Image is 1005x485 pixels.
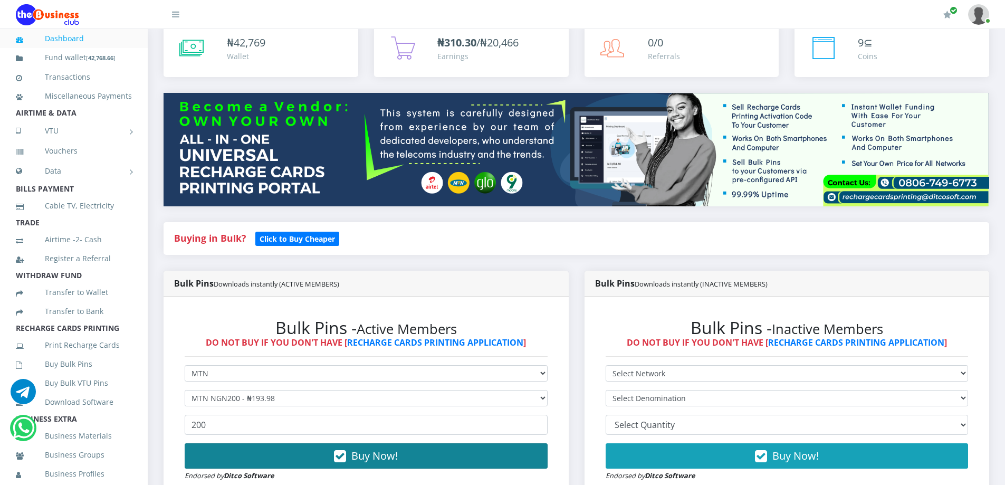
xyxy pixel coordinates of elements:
a: Fund wallet[42,768.66] [16,45,132,70]
a: ₦42,769 Wallet [164,24,358,77]
div: Referrals [648,51,680,62]
span: 9 [858,35,864,50]
a: Register a Referral [16,246,132,271]
a: Buy Bulk VTU Pins [16,371,132,395]
div: Coins [858,51,877,62]
a: RECHARGE CARDS PRINTING APPLICATION [768,337,944,348]
b: Click to Buy Cheaper [260,234,335,244]
strong: Ditco Software [224,471,274,480]
span: Buy Now! [772,449,819,463]
b: 42,768.66 [88,54,113,62]
i: Renew/Upgrade Subscription [943,11,951,19]
a: Print Recharge Cards [16,333,132,357]
a: Business Groups [16,443,132,467]
small: Endorsed by [185,471,274,480]
div: Wallet [227,51,265,62]
a: Business Materials [16,424,132,448]
small: Downloads instantly (INACTIVE MEMBERS) [635,279,768,289]
a: Vouchers [16,139,132,163]
span: /₦20,466 [437,35,519,50]
a: Chat for support [13,423,34,441]
div: ⊆ [858,35,877,51]
a: Transfer to Wallet [16,280,132,305]
div: ₦ [227,35,265,51]
span: Renew/Upgrade Subscription [950,6,958,14]
strong: Bulk Pins [174,278,339,289]
a: VTU [16,118,132,144]
a: Click to Buy Cheaper [255,232,339,244]
a: Transfer to Bank [16,299,132,324]
a: Data [16,158,132,184]
strong: Ditco Software [645,471,695,480]
span: 0/0 [648,35,663,50]
b: ₦310.30 [437,35,476,50]
div: Earnings [437,51,519,62]
a: Buy Bulk Pins [16,352,132,376]
h2: Bulk Pins - [606,318,969,338]
a: Download Software [16,390,132,414]
a: Miscellaneous Payments [16,84,132,108]
h2: Bulk Pins - [185,318,548,338]
button: Buy Now! [606,443,969,469]
small: [ ] [86,54,116,62]
a: Airtime -2- Cash [16,227,132,252]
strong: Bulk Pins [595,278,768,289]
strong: DO NOT BUY IF YOU DON'T HAVE [ ] [206,337,526,348]
small: Endorsed by [606,471,695,480]
a: RECHARGE CARDS PRINTING APPLICATION [347,337,523,348]
img: multitenant_rcp.png [164,93,989,206]
a: ₦310.30/₦20,466 Earnings [374,24,569,77]
button: Buy Now! [185,443,548,469]
input: Enter Quantity [185,415,548,435]
a: 0/0 Referrals [585,24,779,77]
small: Inactive Members [772,320,883,338]
span: 42,769 [234,35,265,50]
span: Buy Now! [351,449,398,463]
strong: DO NOT BUY IF YOU DON'T HAVE [ ] [627,337,947,348]
img: User [968,4,989,25]
a: Cable TV, Electricity [16,194,132,218]
strong: Buying in Bulk? [174,232,246,244]
a: Chat for support [11,387,36,404]
img: Logo [16,4,79,25]
small: Downloads instantly (ACTIVE MEMBERS) [214,279,339,289]
a: Transactions [16,65,132,89]
small: Active Members [357,320,457,338]
a: Dashboard [16,26,132,51]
